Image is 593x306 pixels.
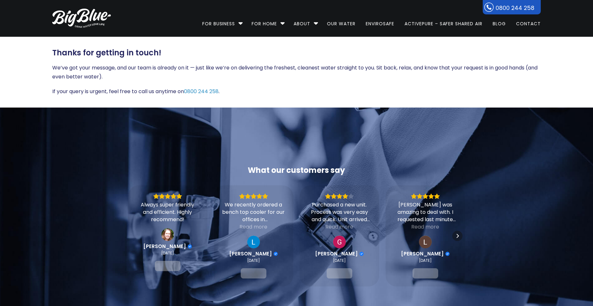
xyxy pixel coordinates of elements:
div: Read more [325,223,353,230]
span: [PERSON_NAME] [143,244,186,249]
a: View on Google [333,236,346,248]
a: View on Google [155,261,180,271]
div: Rating: 5.0 out of 5 [222,193,285,199]
div: Verified Customer [445,252,450,256]
img: Gillian Le Prou [333,236,346,248]
div: Rating: 5.0 out of 5 [394,193,457,199]
div: [DATE] [333,258,346,263]
div: Verified Customer [359,252,364,256]
img: logo [52,9,111,28]
div: Purchased a new unit. Process was very easy and quick. Unit arrived very quickly. Only problem wa... [308,201,371,223]
p: If your query is urgent, feel free to call us anytime on . [52,87,541,96]
a: Review by Tanya Sloane [143,244,192,249]
h3: Thanks for getting in touch! [52,48,541,58]
img: Luke Mitchell [247,236,260,248]
div: Always super friendly and efficient. Highly recommend! [136,201,199,223]
div: Carousel [128,185,465,286]
span: [PERSON_NAME] [315,251,358,257]
div: [PERSON_NAME] was amazing to deal with. I requested last minute for a short term hire (2 days) an... [394,201,457,223]
span: [PERSON_NAME] [229,251,272,257]
a: Review by Lily Stevenson [401,251,450,257]
span: [PERSON_NAME] [401,251,444,257]
div: Rating: 5.0 out of 5 [136,193,199,199]
a: View on Google [327,268,352,278]
div: We recently ordered a bench top cooler for our offices in [GEOGRAPHIC_DATA]. The process was so s... [222,201,285,223]
div: What our customers say [128,165,465,175]
div: Verified Customer [188,244,192,249]
div: [DATE] [161,251,174,256]
a: View on Google [419,236,432,248]
div: Read more [411,223,439,230]
a: Review by Gillian Le Prou [315,251,364,257]
div: [DATE] [247,258,260,263]
a: View on Google [161,228,174,241]
div: [DATE] [419,258,432,263]
div: Next [452,231,463,241]
a: Review by Luke Mitchell [229,251,278,257]
div: Previous [130,231,141,241]
div: Rating: 4.0 out of 5 [308,193,371,199]
div: Verified Customer [273,252,278,256]
img: Lily Stevenson [419,236,432,248]
a: View on Google [247,236,260,248]
p: We’ve got your message, and our team is already on it — just like we’re on delivering the freshes... [52,63,541,81]
a: View on Google [413,268,438,278]
img: Tanya Sloane [161,228,174,241]
div: Read more [239,223,267,230]
a: View on Google [241,268,266,278]
a: 0800 244 258 [184,88,219,95]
